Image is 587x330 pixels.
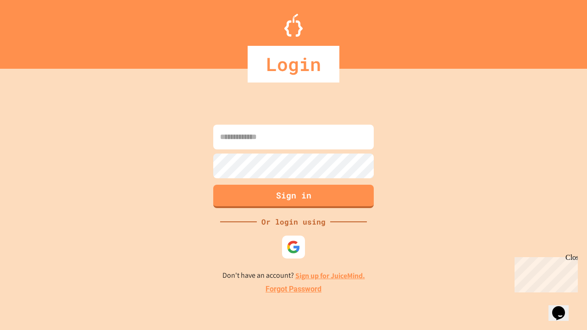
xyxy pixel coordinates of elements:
img: Logo.svg [284,14,303,37]
iframe: chat widget [548,293,578,321]
button: Sign in [213,185,374,208]
p: Don't have an account? [222,270,365,281]
a: Forgot Password [266,284,321,295]
div: Login [248,46,339,82]
img: google-icon.svg [287,240,300,254]
iframe: chat widget [511,253,578,292]
div: Chat with us now!Close [4,4,63,58]
a: Sign up for JuiceMind. [295,271,365,280]
div: Or login using [257,216,330,227]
